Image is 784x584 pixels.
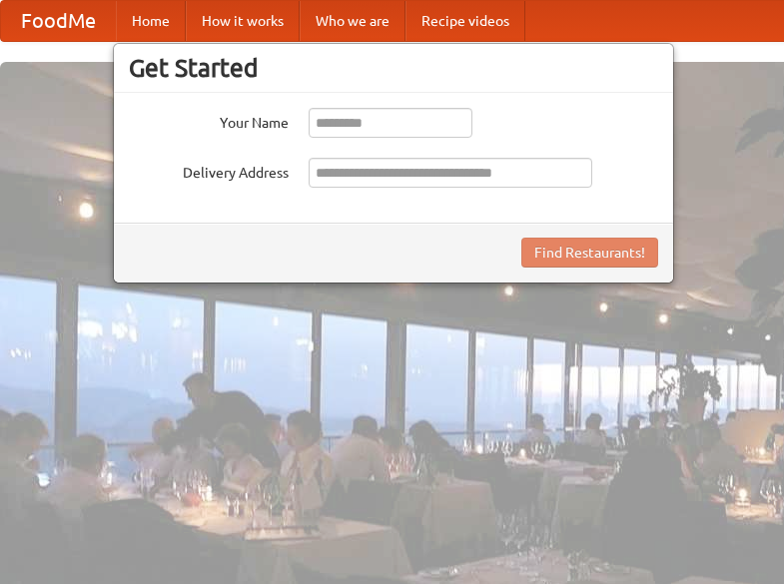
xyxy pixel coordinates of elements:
[186,1,300,41] a: How it works
[300,1,405,41] a: Who we are
[116,1,186,41] a: Home
[129,53,658,83] h3: Get Started
[521,238,658,268] button: Find Restaurants!
[405,1,525,41] a: Recipe videos
[129,108,289,133] label: Your Name
[129,158,289,183] label: Delivery Address
[1,1,116,41] a: FoodMe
